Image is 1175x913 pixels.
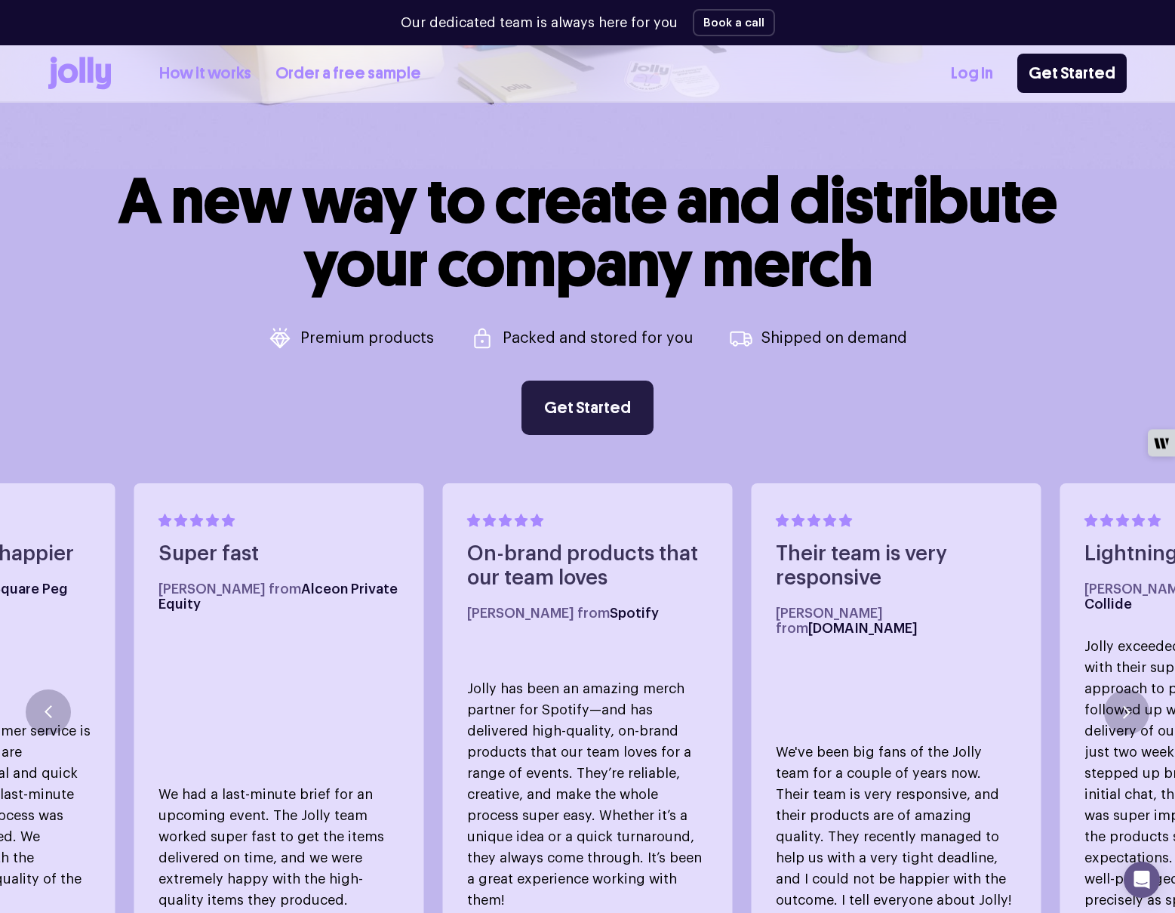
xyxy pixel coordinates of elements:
div: Open Intercom Messenger [1124,862,1160,898]
a: Get Started [1017,54,1127,93]
span: [DOMAIN_NAME] [808,622,918,635]
h4: Their team is very responsive [776,542,1017,591]
h5: [PERSON_NAME] from [467,606,709,621]
p: Jolly has been an amazing merch partner for Spotify—and has delivered high-quality, on-brand prod... [467,678,709,911]
span: Spotify [610,606,659,620]
a: Log In [951,61,993,86]
h5: [PERSON_NAME] from [158,581,400,612]
p: Shipped on demand [761,331,907,346]
h1: A new way to create and distribute your company merch [118,169,1057,296]
a: Order a free sample [275,61,421,86]
p: Packed and stored for you [503,331,693,346]
button: Book a call [693,9,775,36]
p: Premium products [300,331,434,346]
h5: [PERSON_NAME] from [776,606,1017,636]
h4: On-brand products that our team loves [467,542,709,591]
a: Get Started [521,381,654,435]
p: We've been big fans of the Jolly team for a couple of years now. Their team is very responsive, a... [776,742,1017,911]
a: How it works [159,61,251,86]
p: We had a last-minute brief for an upcoming event. The Jolly team worked super fast to get the ite... [158,784,400,911]
p: Our dedicated team is always here for you [401,13,678,33]
h4: Super fast [158,542,400,566]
